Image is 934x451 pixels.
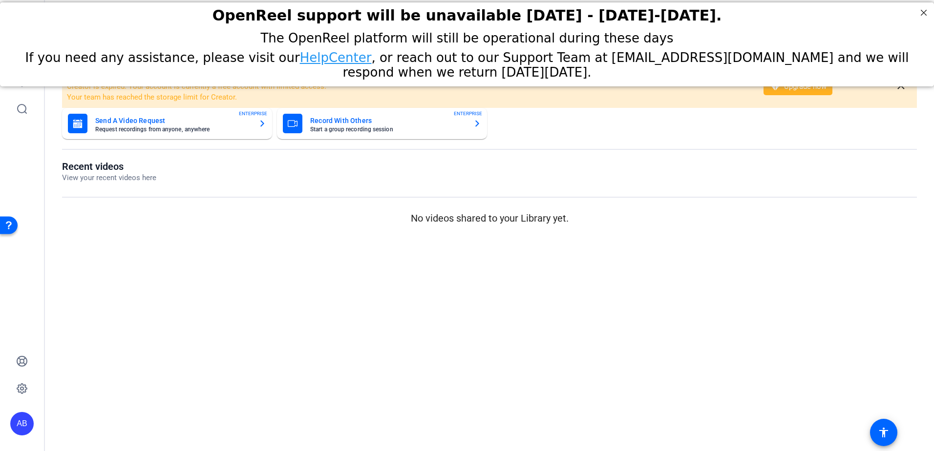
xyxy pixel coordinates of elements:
p: View your recent videos here [62,172,156,184]
a: HelpCenter [300,48,372,62]
button: Send A Video RequestRequest recordings from anyone, anywhereENTERPRISE [62,108,272,139]
span: If you need any assistance, please visit our , or reach out to our Support Team at [EMAIL_ADDRESS... [25,48,909,77]
mat-card-subtitle: Start a group recording session [310,126,466,132]
span: The OpenReel platform will still be operational during these days [260,28,673,43]
mat-icon: accessibility [878,427,890,438]
h1: Recent videos [62,161,156,172]
button: Record With OthersStart a group recording sessionENTERPRISE [277,108,487,139]
div: AB [10,412,34,435]
p: No videos shared to your Library yet. [62,211,917,225]
mat-card-title: Record With Others [310,115,466,126]
h2: OpenReel support will be unavailable Thursday - Friday, October 16th-17th. [12,4,922,21]
span: ENTERPRISE [454,110,482,117]
li: Your team has reached the storage limit for Creator. [67,92,751,103]
mat-card-title: Send A Video Request [95,115,251,126]
div: Close Step [917,4,930,17]
mat-card-subtitle: Request recordings from anyone, anywhere [95,126,251,132]
span: ENTERPRISE [239,110,267,117]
